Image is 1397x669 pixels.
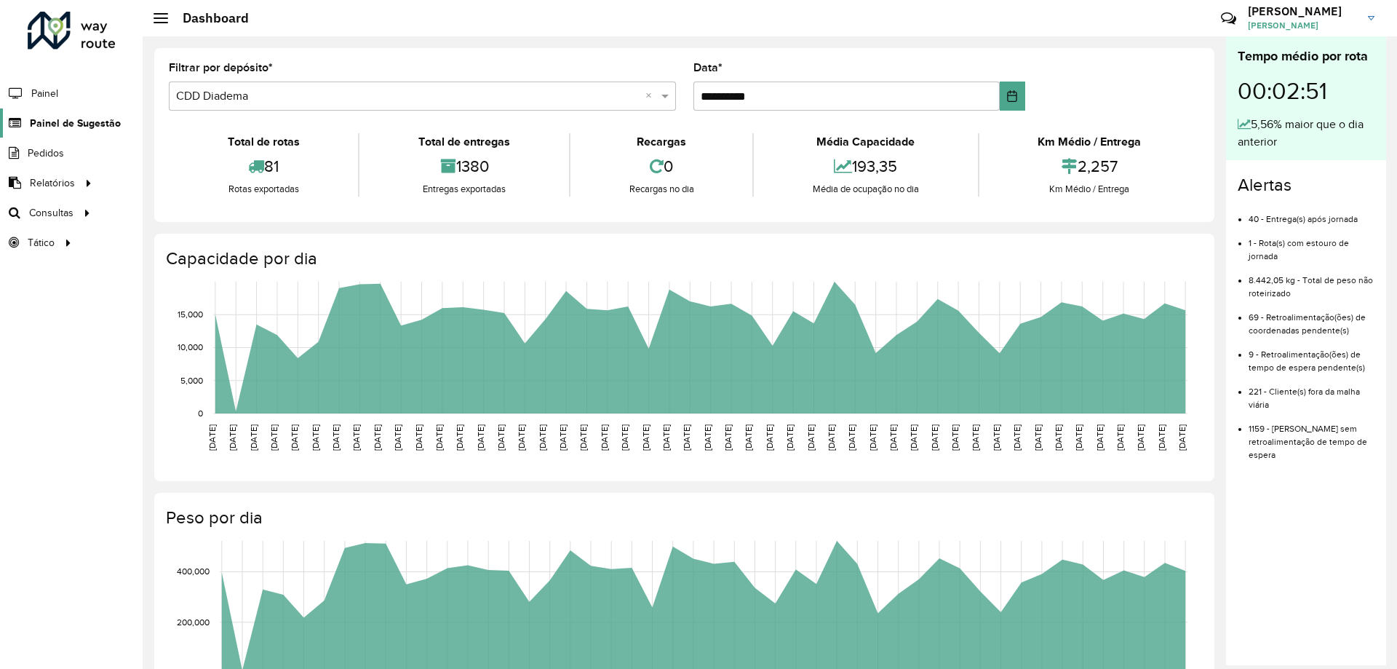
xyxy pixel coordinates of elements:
[1095,424,1105,451] text: [DATE]
[1213,3,1244,34] a: Contato Rápido
[363,133,565,151] div: Total de entregas
[1249,374,1374,411] li: 221 - Cliente(s) fora da malha viária
[1054,424,1063,451] text: [DATE]
[1115,424,1125,451] text: [DATE]
[177,617,210,627] text: 200,000
[1249,202,1374,226] li: 40 - Entrega(s) após jornada
[168,10,249,26] h2: Dashboard
[909,424,918,451] text: [DATE]
[1249,226,1374,263] li: 1 - Rota(s) com estouro de jornada
[930,424,939,451] text: [DATE]
[578,424,588,451] text: [DATE]
[29,205,73,221] span: Consultas
[363,151,565,182] div: 1380
[172,182,354,197] div: Rotas exportadas
[950,424,960,451] text: [DATE]
[703,424,712,451] text: [DATE]
[806,424,816,451] text: [DATE]
[1249,263,1374,300] li: 8.442,05 kg - Total de peso não roteirizado
[661,424,671,451] text: [DATE]
[290,424,299,451] text: [DATE]
[1249,300,1374,337] li: 69 - Retroalimentação(ões) de coordenadas pendente(s)
[414,424,423,451] text: [DATE]
[363,182,565,197] div: Entregas exportadas
[574,182,749,197] div: Recargas no dia
[228,424,237,451] text: [DATE]
[1136,424,1145,451] text: [DATE]
[1238,116,1374,151] div: 5,56% maior que o dia anterior
[178,309,203,319] text: 15,000
[983,133,1196,151] div: Km Médio / Entrega
[373,424,382,451] text: [DATE]
[757,151,974,182] div: 193,35
[311,424,320,451] text: [DATE]
[31,86,58,101] span: Painel
[827,424,836,451] text: [DATE]
[476,424,485,451] text: [DATE]
[198,408,203,418] text: 0
[1238,47,1374,66] div: Tempo médio por rota
[1248,4,1357,18] h3: [PERSON_NAME]
[166,507,1200,529] h4: Peso por dia
[1177,424,1187,451] text: [DATE]
[600,424,609,451] text: [DATE]
[434,424,444,451] text: [DATE]
[757,133,974,151] div: Média Capacidade
[331,424,341,451] text: [DATE]
[207,424,217,451] text: [DATE]
[517,424,526,451] text: [DATE]
[847,424,856,451] text: [DATE]
[1249,337,1374,374] li: 9 - Retroalimentação(ões) de tempo de espera pendente(s)
[393,424,402,451] text: [DATE]
[30,175,75,191] span: Relatórios
[1012,424,1022,451] text: [DATE]
[983,151,1196,182] div: 2,257
[172,151,354,182] div: 81
[172,133,354,151] div: Total de rotas
[785,424,795,451] text: [DATE]
[351,424,361,451] text: [DATE]
[888,424,898,451] text: [DATE]
[558,424,568,451] text: [DATE]
[169,59,273,76] label: Filtrar por depósito
[1238,175,1374,196] h4: Alertas
[1000,82,1025,111] button: Choose Date
[180,376,203,385] text: 5,000
[757,182,974,197] div: Média de ocupação no dia
[693,59,723,76] label: Data
[868,424,877,451] text: [DATE]
[166,248,1200,269] h4: Capacidade por dia
[574,133,749,151] div: Recargas
[1074,424,1083,451] text: [DATE]
[249,424,258,451] text: [DATE]
[574,151,749,182] div: 0
[1248,19,1357,32] span: [PERSON_NAME]
[177,567,210,577] text: 400,000
[1249,411,1374,462] li: 1159 - [PERSON_NAME] sem retroalimentação de tempo de espera
[178,343,203,352] text: 10,000
[641,424,650,451] text: [DATE]
[455,424,464,451] text: [DATE]
[28,146,64,161] span: Pedidos
[538,424,547,451] text: [DATE]
[28,235,55,250] span: Tático
[682,424,691,451] text: [DATE]
[744,424,753,451] text: [DATE]
[30,116,121,131] span: Painel de Sugestão
[620,424,629,451] text: [DATE]
[1157,424,1166,451] text: [DATE]
[983,182,1196,197] div: Km Médio / Entrega
[971,424,980,451] text: [DATE]
[269,424,279,451] text: [DATE]
[496,424,506,451] text: [DATE]
[1238,66,1374,116] div: 00:02:51
[765,424,774,451] text: [DATE]
[1033,424,1043,451] text: [DATE]
[992,424,1001,451] text: [DATE]
[645,87,658,105] span: Clear all
[723,424,733,451] text: [DATE]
